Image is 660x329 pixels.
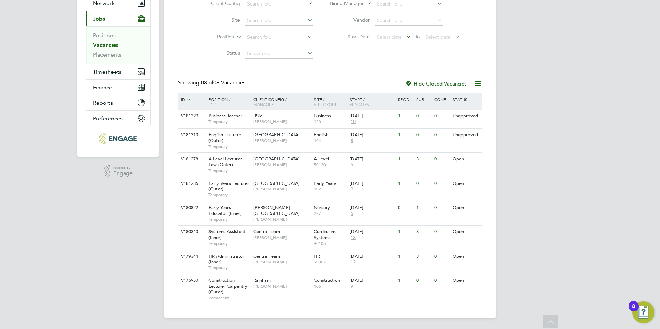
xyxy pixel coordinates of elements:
div: Open [451,177,481,190]
span: Vendors [350,101,369,107]
div: Open [451,250,481,263]
div: V181310 [179,129,203,141]
span: Reports [93,100,113,106]
span: HR Administrator (Inner) [208,253,244,265]
div: [DATE] [350,156,395,162]
span: Temporary [208,192,250,198]
div: Client Config / [252,93,312,110]
div: Status [451,93,481,105]
span: [PERSON_NAME] [253,186,310,192]
button: Preferences [86,111,150,126]
span: [GEOGRAPHIC_DATA] [253,156,300,162]
span: Timesheets [93,69,122,75]
div: 1 [396,177,414,190]
div: [DATE] [350,181,395,187]
div: V179344 [179,250,203,263]
span: [GEOGRAPHIC_DATA] [253,180,300,186]
div: [DATE] [350,205,395,211]
span: HR [314,253,320,259]
div: 3 [415,250,433,263]
span: Curriculum Systems [314,229,336,240]
div: 0 [433,177,450,190]
span: Early Years Educator (Inner) [208,205,242,216]
label: Hiring Manager [324,0,364,7]
span: Temporary [208,217,250,222]
div: 1 [396,110,414,122]
div: 0 [415,129,433,141]
a: Vacancies [93,42,118,48]
span: 120 [314,119,347,124]
span: A Level Lecturer Law (Outer) [208,156,242,168]
div: Open [451,201,481,214]
input: Search for... [245,16,313,26]
div: Open [451,226,481,238]
span: Preferences [93,115,123,122]
div: 1 [396,153,414,166]
div: [DATE] [350,253,395,259]
span: Business [314,113,331,119]
span: English Lecturer (Outer) [208,132,241,143]
div: Site / [312,93,348,110]
span: 6 [350,211,354,217]
span: English [314,132,328,138]
span: [PERSON_NAME] [253,162,310,168]
span: Construction Lecturer Carpentry (Outer) [208,277,247,295]
div: 1 [415,201,433,214]
div: Conf [433,93,450,105]
span: Temporary [208,168,250,173]
div: Start / [348,93,396,110]
span: Select date [377,34,402,40]
span: A Level [314,156,329,162]
div: 0 [396,201,414,214]
span: 12 [350,259,357,265]
div: V181329 [179,110,203,122]
span: Select date [426,34,450,40]
span: Central Team [253,229,280,235]
div: [DATE] [350,113,395,119]
span: 90105 [314,241,347,246]
span: 102 [314,186,347,192]
div: V181236 [179,177,203,190]
span: 9 [350,283,354,289]
input: Search for... [375,16,443,26]
div: Position / [203,93,252,110]
span: 104 [314,138,347,143]
span: Temporary [208,265,250,270]
label: Vendor [330,17,370,23]
span: Systems Assistant (Inner) [208,229,245,240]
div: V181278 [179,153,203,166]
span: 6 [350,162,354,168]
span: Powered by [113,165,133,171]
div: V180340 [179,226,203,238]
button: Timesheets [86,64,150,79]
span: [PERSON_NAME][GEOGRAPHIC_DATA] [253,205,300,216]
span: Temporary [208,144,250,149]
div: Open [451,153,481,166]
span: [PERSON_NAME] [253,259,310,265]
span: Temporary [208,241,250,246]
span: 9 [350,186,354,192]
span: Early Years Lecturer (Outer) [208,180,249,192]
span: [PERSON_NAME] [253,217,310,222]
div: 0 [433,226,450,238]
div: 0 [433,129,450,141]
span: 08 Vacancies [201,79,245,86]
span: 8 [350,138,354,144]
input: Search for... [245,32,313,42]
span: To [413,32,422,41]
div: 0 [433,110,450,122]
span: Construction [314,277,340,283]
div: Sub [415,93,433,105]
button: Open Resource Center, 8 new notifications [632,301,654,323]
div: 0 [415,177,433,190]
span: 227 [314,211,347,216]
span: [PERSON_NAME] [253,119,310,124]
label: Position [194,33,234,40]
button: Jobs [86,11,150,26]
span: 90007 [314,259,347,265]
div: 0 [433,153,450,166]
label: Hide Closed Vacancies [405,80,467,87]
span: BSix [253,113,262,119]
label: Site [200,17,240,23]
a: Positions [93,32,116,39]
